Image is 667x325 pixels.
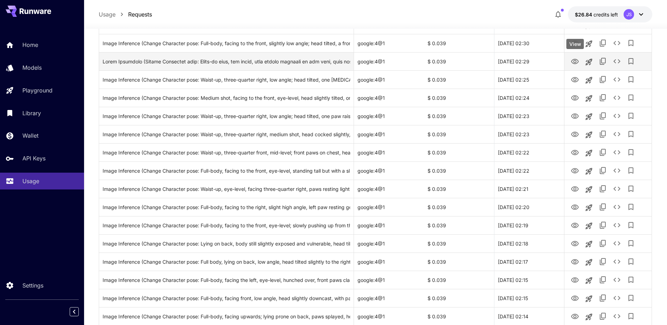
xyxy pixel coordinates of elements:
button: Copy TaskUUID [596,127,610,141]
button: View [568,291,582,305]
button: Launch in playground [582,274,596,288]
button: Add to library [624,182,638,196]
button: View [568,272,582,287]
div: Click to copy prompt [103,216,350,234]
div: $ 0.039 [424,34,494,52]
p: API Keys [22,154,46,162]
span: $26.84 [575,12,593,18]
div: 25 Sep, 2025 02:17 [494,253,564,271]
div: Click to copy prompt [103,107,350,125]
button: Copy TaskUUID [596,109,610,123]
div: 25 Sep, 2025 02:22 [494,143,564,161]
button: Add to library [624,36,638,50]
button: Add to library [624,218,638,232]
p: Playground [22,86,53,95]
div: Click to copy prompt [103,180,350,198]
button: View [568,218,582,232]
div: google:4@1 [354,289,424,307]
div: Click to copy prompt [103,235,350,253]
button: Add to library [624,91,638,105]
button: Copy TaskUUID [596,36,610,50]
button: View [568,236,582,250]
div: $26.83902 [575,11,618,18]
nav: breadcrumb [99,10,152,19]
button: Launch in playground [582,146,596,160]
button: Add to library [624,236,638,250]
div: google:4@1 [354,143,424,161]
button: See details [610,236,624,250]
button: Launch in playground [582,91,596,105]
div: google:4@1 [354,161,424,180]
div: $ 0.039 [424,271,494,289]
button: View [568,72,582,87]
div: Click to copy prompt [103,253,350,271]
div: 25 Sep, 2025 02:29 [494,52,564,70]
div: View [567,39,584,49]
button: See details [610,91,624,105]
div: $ 0.039 [424,198,494,216]
div: 25 Sep, 2025 02:15 [494,289,564,307]
button: Add to library [624,309,638,323]
button: Copy TaskUUID [596,182,610,196]
button: See details [610,72,624,87]
button: See details [610,200,624,214]
div: 25 Sep, 2025 02:19 [494,216,564,234]
div: Click to copy prompt [103,271,350,289]
button: Copy TaskUUID [596,273,610,287]
button: Add to library [624,72,638,87]
div: 25 Sep, 2025 02:24 [494,89,564,107]
div: $ 0.039 [424,234,494,253]
button: Copy TaskUUID [596,164,610,178]
div: JS [624,9,634,20]
div: $ 0.039 [424,107,494,125]
span: credits left [593,12,618,18]
button: Add to library [624,164,638,178]
a: Requests [128,10,152,19]
div: google:4@1 [354,52,424,70]
div: $ 0.039 [424,125,494,143]
p: Library [22,109,41,117]
div: 25 Sep, 2025 02:25 [494,70,564,89]
button: Add to library [624,54,638,68]
div: 25 Sep, 2025 02:21 [494,180,564,198]
button: Copy TaskUUID [596,255,610,269]
div: google:4@1 [354,198,424,216]
div: $ 0.039 [424,161,494,180]
div: Click to copy prompt [103,289,350,307]
button: Add to library [624,200,638,214]
div: $ 0.039 [424,89,494,107]
div: google:4@1 [354,89,424,107]
button: View [568,181,582,196]
div: Click to copy prompt [103,162,350,180]
button: Add to library [624,145,638,159]
button: See details [610,218,624,232]
div: Click to copy prompt [103,34,350,52]
button: View [568,90,582,105]
p: Models [22,63,42,72]
div: Click to copy prompt [103,125,350,143]
div: $ 0.039 [424,253,494,271]
button: Launch in playground [582,164,596,178]
button: Add to library [624,291,638,305]
button: Launch in playground [582,255,596,269]
button: Launch in playground [582,237,596,251]
button: See details [610,109,624,123]
button: Launch in playground [582,182,596,196]
div: google:4@1 [354,234,424,253]
div: $ 0.039 [424,289,494,307]
button: Copy TaskUUID [596,145,610,159]
button: Copy TaskUUID [596,218,610,232]
button: Add to library [624,255,638,269]
div: google:4@1 [354,180,424,198]
button: Launch in playground [582,37,596,51]
button: Copy TaskUUID [596,72,610,87]
div: 25 Sep, 2025 02:18 [494,234,564,253]
p: Home [22,41,38,49]
div: $ 0.039 [424,70,494,89]
button: Add to library [624,127,638,141]
div: 25 Sep, 2025 02:23 [494,107,564,125]
button: Launch in playground [582,201,596,215]
p: Settings [22,281,43,290]
button: View [568,163,582,178]
button: See details [610,273,624,287]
